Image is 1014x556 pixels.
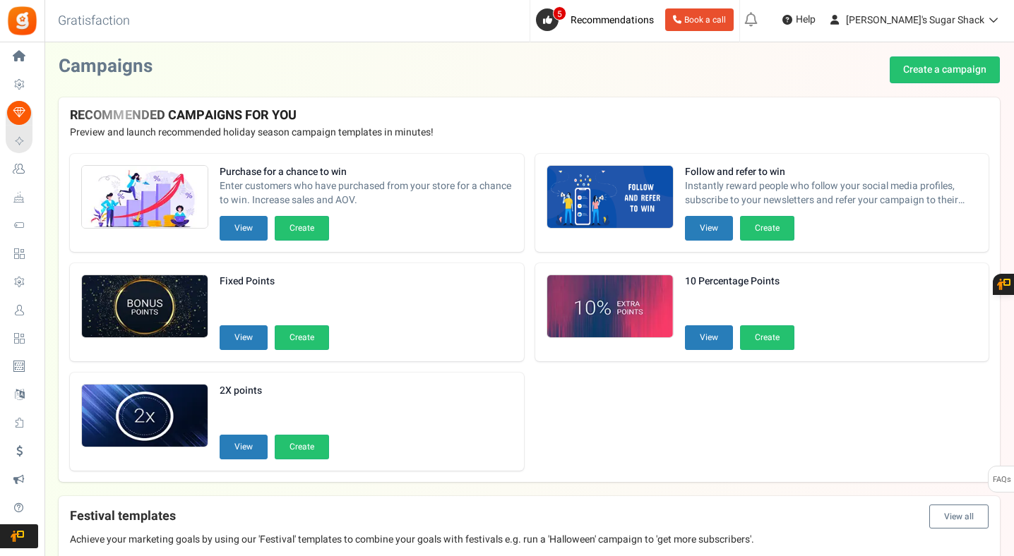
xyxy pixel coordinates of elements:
a: 5 Recommendations [536,8,660,31]
span: Instantly reward people who follow your social media profiles, subscribe to your newsletters and ... [685,179,978,207]
span: Recommendations [571,13,654,28]
button: View [220,325,268,350]
button: Create [275,325,329,350]
strong: 10 Percentage Points [685,274,794,289]
p: Achieve your marketing goals by using our 'Festival' templates to combine your goals with festiva... [70,533,989,547]
a: Book a call [665,8,734,31]
button: View [220,216,268,241]
span: FAQs [992,466,1011,493]
span: 5 [553,6,566,20]
h4: Festival templates [70,504,989,528]
button: Create [275,435,329,459]
button: View [685,216,733,241]
strong: Fixed Points [220,274,329,289]
img: Recommended Campaigns [82,385,208,448]
h4: RECOMMENDED CAMPAIGNS FOR YOU [70,109,989,123]
h2: Campaigns [59,56,153,77]
a: Create a campaign [890,56,1000,83]
a: Help [777,8,821,31]
img: Recommended Campaigns [82,166,208,229]
img: Recommended Campaigns [547,275,673,339]
button: Create [740,216,794,241]
span: Help [792,13,816,27]
h3: Gratisfaction [42,7,145,35]
img: Recommended Campaigns [547,166,673,229]
strong: 2X points [220,384,329,398]
span: Enter customers who have purchased from your store for a chance to win. Increase sales and AOV. [220,179,513,207]
p: Preview and launch recommended holiday season campaign templates in minutes! [70,126,989,140]
span: [PERSON_NAME]'s Sugar Shack [846,13,984,28]
img: Recommended Campaigns [82,275,208,339]
strong: Follow and refer to win [685,165,978,179]
button: Create [275,216,329,241]
button: Create [740,325,794,350]
strong: Purchase for a chance to win [220,165,513,179]
button: View [685,325,733,350]
img: Gratisfaction [6,5,38,37]
button: View [220,435,268,459]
